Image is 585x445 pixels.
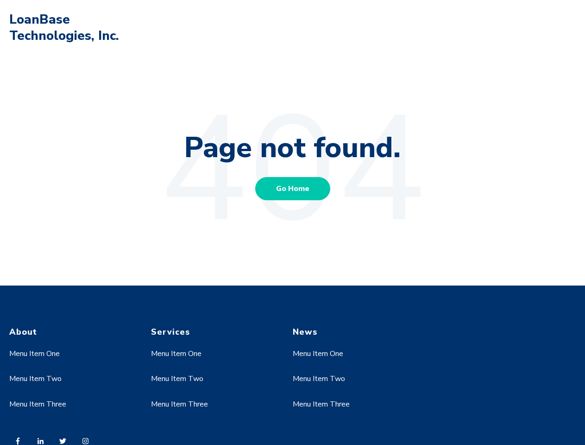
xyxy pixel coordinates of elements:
[9,12,125,44] h1: LoanBase Technologies, Inc.
[293,337,417,432] div: Navigation Menu
[293,374,345,384] a: Menu Item Two
[151,399,208,409] a: Menu Item Three
[255,177,330,200] a: Go Home
[9,130,576,166] h1: Page not found.
[9,399,66,409] a: Menu Item Three
[151,337,276,432] div: Navigation Menu
[293,349,343,359] a: Menu Item One
[151,349,201,359] a: Menu Item One
[151,374,203,384] a: Menu Item Two
[293,399,350,409] a: Menu Item Three
[9,349,60,359] a: Menu Item One
[151,327,276,337] h4: Services
[293,327,417,337] h4: News
[9,327,134,337] h4: About
[9,337,134,432] div: Navigation Menu
[9,374,62,384] a: Menu Item Two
